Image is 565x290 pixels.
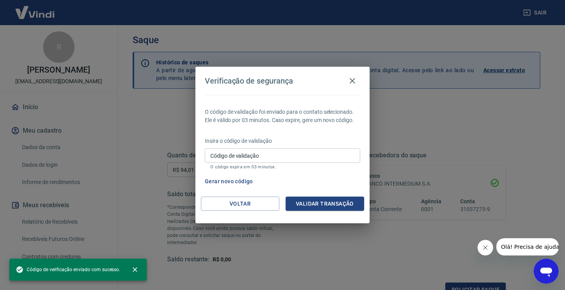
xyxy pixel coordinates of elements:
p: O código de validação foi enviado para o contato selecionado. Ele é válido por 03 minutos. Caso e... [205,108,360,124]
iframe: Botão para abrir a janela de mensagens [534,259,559,284]
span: Código de verificação enviado com sucesso. [16,266,120,274]
iframe: Mensagem da empresa [496,238,559,255]
p: O código expira em 03 minutos. [210,164,355,170]
iframe: Fechar mensagem [478,240,493,255]
h4: Verificação de segurança [205,76,293,86]
button: Validar transação [286,197,364,211]
button: Voltar [201,197,279,211]
p: Insira o código de validação [205,137,360,145]
span: Olá! Precisa de ajuda? [5,5,66,12]
button: Gerar novo código [202,174,256,189]
button: close [126,261,144,278]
